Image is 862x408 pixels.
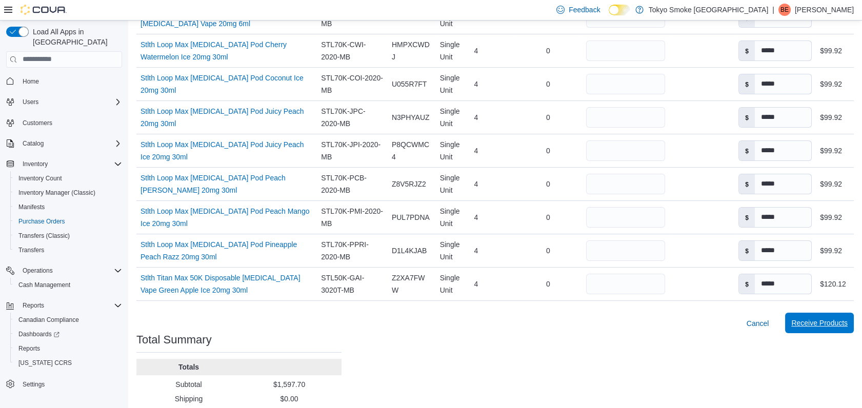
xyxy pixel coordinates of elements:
div: 0 [514,207,582,228]
div: 4 [470,40,514,61]
div: 0 [514,140,582,161]
button: Reports [18,299,48,312]
span: Inventory Count [18,174,62,182]
label: $ [739,108,755,127]
a: Reports [14,342,44,355]
span: D1L4KJAB [392,244,427,257]
label: $ [739,274,755,294]
span: Reports [18,344,40,353]
div: Single Unit [436,68,470,100]
span: Transfers (Classic) [14,230,122,242]
button: Operations [18,264,57,277]
label: $ [739,241,755,260]
div: $99.92 [820,244,842,257]
a: Purchase Orders [14,215,69,228]
span: Reports [23,301,44,310]
button: Transfers [10,243,126,257]
div: 4 [470,174,514,194]
span: BE [780,4,789,16]
label: $ [739,41,755,60]
span: Manifests [14,201,122,213]
div: 0 [514,174,582,194]
span: HMPXCWDJ [392,38,432,63]
div: 4 [470,240,514,261]
span: Settings [23,380,45,389]
button: Catalog [2,136,126,151]
span: Canadian Compliance [18,316,79,324]
span: Dark Mode [609,15,609,16]
a: Transfers (Classic) [14,230,74,242]
div: $120.12 [820,278,846,290]
button: Users [18,96,43,108]
a: Inventory Count [14,172,66,185]
div: $99.92 [820,111,842,124]
span: Receive Products [791,318,848,328]
div: 4 [470,207,514,228]
p: $1,597.70 [241,379,337,390]
p: Tokyo Smoke [GEOGRAPHIC_DATA] [649,4,769,16]
button: Catalog [18,137,48,150]
div: Brenden Eden-Methot [778,4,791,16]
a: Stlth Loop Max [MEDICAL_DATA] Pod Coconut Ice 20mg 30ml [141,72,313,96]
button: Reports [2,298,126,313]
span: Transfers [18,246,44,254]
a: Customers [18,117,56,129]
span: Operations [23,267,53,275]
span: Inventory [18,158,122,170]
a: Stlth Titan Max 50K Disposable [MEDICAL_DATA] Vape Green Apple Ice 20mg 30ml [141,272,313,296]
a: Cash Management [14,279,74,291]
span: U055R7FT [392,78,427,90]
span: STL70K-PPRI-2020-MB [321,238,384,263]
a: Inventory Manager (Classic) [14,187,99,199]
span: Z8V5RJZ2 [392,178,426,190]
p: Shipping [141,394,237,404]
div: 4 [470,107,514,128]
div: 4 [470,274,514,294]
span: Home [23,77,39,86]
span: P8QCWMC4 [392,138,432,163]
span: N3PHYAUZ [392,111,430,124]
button: Cancel [743,313,773,334]
a: Dashboards [14,328,64,340]
span: Catalog [23,139,44,148]
p: [PERSON_NAME] [795,4,854,16]
p: Subtotal [141,379,237,390]
a: Stlth Loop Max [MEDICAL_DATA] Pod Juicy Peach 20mg 30ml [141,105,313,130]
span: Feedback [569,5,600,15]
span: STL50K-GAI-3020T-MB [321,272,384,296]
span: Z2XA7FWW [392,272,432,296]
div: 0 [514,74,582,94]
div: Single Unit [436,134,470,167]
button: Settings [2,376,126,391]
a: Stlth Loop Max [MEDICAL_DATA] Pod Pineapple Peach Razz 20mg 30ml [141,238,313,263]
div: Single Unit [436,268,470,300]
div: $99.92 [820,78,842,90]
span: Purchase Orders [14,215,122,228]
div: $99.92 [820,178,842,190]
p: | [772,4,774,16]
button: Inventory [18,158,52,170]
span: Canadian Compliance [14,314,122,326]
button: Reports [10,341,126,356]
div: 0 [514,240,582,261]
a: Canadian Compliance [14,314,83,326]
span: Home [18,75,122,88]
div: Single Unit [436,201,470,234]
label: $ [739,141,755,160]
a: Stlth Loop Max [MEDICAL_DATA] Pod Peach Mango Ice 20mg 30ml [141,205,313,230]
div: $99.92 [820,211,842,223]
p: Totals [141,362,237,372]
span: Purchase Orders [18,217,65,226]
div: 0 [514,107,582,128]
span: STL70K-JPI-2020-MB [321,138,384,163]
button: Transfers (Classic) [10,229,126,243]
a: Transfers [14,244,48,256]
span: STL70K-COI-2020-MB [321,72,384,96]
span: Catalog [18,137,122,150]
div: $99.92 [820,45,842,57]
a: [US_STATE] CCRS [14,357,76,369]
div: 4 [470,74,514,94]
div: 0 [514,274,582,294]
span: Customers [18,116,122,129]
span: Reports [14,342,122,355]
